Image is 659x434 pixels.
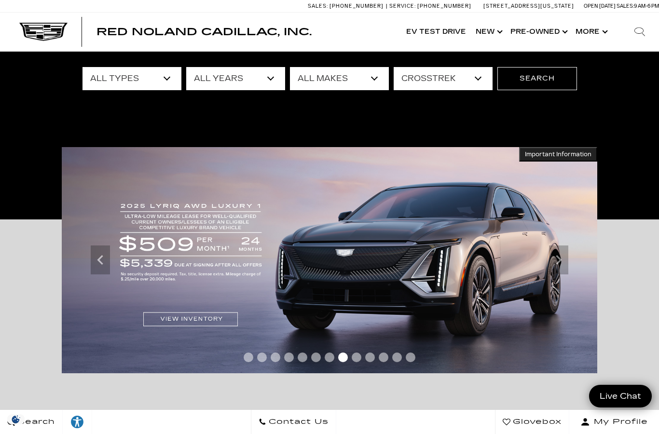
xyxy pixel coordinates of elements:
[290,67,389,90] select: Filter by make
[5,414,27,424] img: Opt-Out Icon
[634,3,659,9] span: 9 AM-6 PM
[497,67,577,90] button: Search
[244,353,253,362] span: Go to slide 1
[519,147,597,162] button: Important Information
[19,23,68,41] img: Cadillac Dark Logo with Cadillac White Text
[584,3,616,9] span: Open [DATE]
[549,245,568,274] div: Next
[91,245,110,274] div: Previous
[63,410,92,434] a: Explore your accessibility options
[329,3,384,9] span: [PHONE_NUMBER]
[392,353,402,362] span: Go to slide 12
[96,26,312,38] span: Red Noland Cadillac, Inc.
[338,353,348,362] span: Go to slide 8
[96,27,312,37] a: Red Noland Cadillac, Inc.
[589,385,652,407] a: Live Chat
[62,147,597,373] img: 2025 LYRIQ Luxury 1. Ultra-low milege lease for well-qualified current owners/lessees of an eligi...
[595,391,646,402] span: Live Chat
[495,410,569,434] a: Glovebox
[325,353,334,362] span: Go to slide 7
[525,150,591,158] span: Important Information
[590,415,648,429] span: My Profile
[386,3,474,9] a: Service: [PHONE_NUMBER]
[406,353,415,362] span: Go to slide 13
[298,353,307,362] span: Go to slide 5
[571,13,611,51] button: More
[379,353,388,362] span: Go to slide 11
[82,67,181,90] select: Filter by type
[308,3,328,9] span: Sales:
[311,353,321,362] span: Go to slide 6
[401,13,471,51] a: EV Test Drive
[617,3,634,9] span: Sales:
[266,415,329,429] span: Contact Us
[5,414,27,424] section: Click to Open Cookie Consent Modal
[15,415,55,429] span: Search
[620,13,659,51] div: Search
[417,3,471,9] span: [PHONE_NUMBER]
[257,353,267,362] span: Go to slide 2
[510,415,562,429] span: Glovebox
[308,3,386,9] a: Sales: [PHONE_NUMBER]
[483,3,574,9] a: [STREET_ADDRESS][US_STATE]
[186,67,285,90] select: Filter by year
[63,415,92,429] div: Explore your accessibility options
[506,13,571,51] a: Pre-Owned
[389,3,416,9] span: Service:
[471,13,506,51] a: New
[569,410,659,434] button: Open user profile menu
[251,410,336,434] a: Contact Us
[284,353,294,362] span: Go to slide 4
[394,67,493,90] select: Filter by model
[352,353,361,362] span: Go to slide 9
[365,353,375,362] span: Go to slide 10
[271,353,280,362] span: Go to slide 3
